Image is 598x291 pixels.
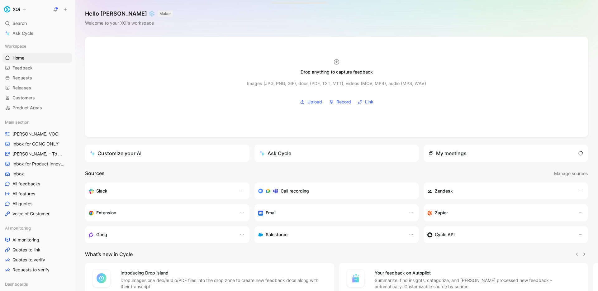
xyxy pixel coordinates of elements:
span: Inbox for GONG ONLY [12,141,59,147]
span: All feedbacks [12,181,40,187]
div: Main section[PERSON_NAME] VOCInbox for GONG ONLY[PERSON_NAME] - To ProcessInbox for Product Innov... [2,117,72,218]
div: Capture feedback from anywhere on the web [89,209,233,217]
a: Quotes to verify [2,255,72,265]
span: Search [12,20,27,27]
div: Dashboards [2,279,72,289]
span: Product Areas [12,105,42,111]
span: All features [12,191,35,197]
a: Customize your AI [85,145,249,162]
span: Inbox [12,171,24,177]
span: Quotes to link [12,247,40,253]
div: Ask Cycle [259,150,291,157]
div: Main section [2,117,72,127]
span: All quotes [12,201,32,207]
button: Manage sources [554,169,588,178]
div: Search [2,19,72,28]
button: MAKER [158,11,173,17]
a: AI monitoring [2,235,72,245]
div: Drop anything to capture feedback [301,68,373,76]
span: [PERSON_NAME] - To Process [12,151,64,157]
span: Link [365,98,373,106]
a: Product Areas [2,103,72,112]
span: Ask Cycle [12,30,33,37]
a: Inbox for Product Innovation Product Area [2,159,72,169]
h3: Slack [96,187,107,195]
div: My meetings [429,150,467,157]
h3: Email [266,209,276,217]
div: Sync customers and create docs [427,187,572,195]
span: AI monitoring [12,237,39,243]
div: AI monitoringAI monitoringQuotes to linkQuotes to verifyRequests to verify [2,223,72,274]
span: Upload [307,98,322,106]
a: Customers [2,93,72,103]
button: Ask Cycle [254,145,419,162]
div: AI monitoring [2,223,72,233]
a: Feedback [2,63,72,73]
span: Customers [12,95,35,101]
h3: Zendesk [435,187,453,195]
span: Voice of Customer [12,211,50,217]
span: Requests [12,75,32,81]
a: [PERSON_NAME] - To Process [2,149,72,159]
h2: Sources [85,169,105,178]
span: Manage sources [554,170,588,177]
div: Workspace [2,41,72,51]
img: XOi [4,6,10,12]
div: Capture feedback from your incoming calls [89,231,233,238]
button: Link [356,97,376,107]
a: Voice of Customer [2,209,72,218]
div: Capture feedback from thousands of sources with Zapier (survey results, recordings, sheets, etc). [427,209,572,217]
a: Requests [2,73,72,83]
h2: What’s new in Cycle [85,250,133,258]
a: All features [2,189,72,198]
h3: Call recording [281,187,309,195]
span: Workspace [5,43,26,49]
div: Sync your customers, send feedback and get updates in Slack [89,187,233,195]
span: Main section [5,119,30,125]
span: [PERSON_NAME] VOC [12,131,58,137]
span: Requests to verify [12,267,50,273]
div: Images (JPG, PNG, GIF), docs (PDF, TXT, VTT), videos (MOV, MP4), audio (MP3, WAV) [247,80,426,87]
span: AI monitoring [5,225,31,231]
h1: XOi [13,7,20,12]
a: Releases [2,83,72,93]
span: Inbox for Product Innovation Product Area [12,161,66,167]
h4: Introducing Drop island [121,269,327,277]
h3: Salesforce [266,231,287,238]
span: Home [12,55,24,61]
h3: Gong [96,231,107,238]
h3: Extension [96,209,116,217]
button: Upload [298,97,324,107]
a: Inbox [2,169,72,179]
h3: Zapier [435,209,448,217]
h3: Cycle API [435,231,455,238]
div: Forward emails to your feedback inbox [258,209,403,217]
a: Quotes to link [2,245,72,255]
a: Home [2,53,72,63]
a: Ask Cycle [2,29,72,38]
a: All quotes [2,199,72,208]
a: Requests to verify [2,265,72,274]
div: Sync customers & send feedback from custom sources. Get inspired by our favorite use case [427,231,572,238]
a: [PERSON_NAME] VOC [2,129,72,139]
p: Summarize, find insights, categorize, and [PERSON_NAME] processed new feedback - automatically. C... [375,277,581,290]
h4: Your feedback on Autopilot [375,269,581,277]
span: Record [336,98,351,106]
span: Quotes to verify [12,257,45,263]
span: Releases [12,85,31,91]
div: Record & transcribe meetings from Zoom, Meet & Teams. [258,187,410,195]
span: Dashboards [5,281,28,287]
button: Record [327,97,353,107]
div: Customize your AI [90,150,141,157]
span: Feedback [12,65,33,71]
a: All feedbacks [2,179,72,188]
h1: Hello [PERSON_NAME] ❄️ [85,10,173,17]
button: XOiXOi [2,5,28,14]
p: Drop images or video/audio/PDF files into the drop zone to create new feedback docs along with th... [121,277,327,290]
div: Welcome to your XOi’s workspace [85,19,173,27]
a: Inbox for GONG ONLY [2,139,72,149]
